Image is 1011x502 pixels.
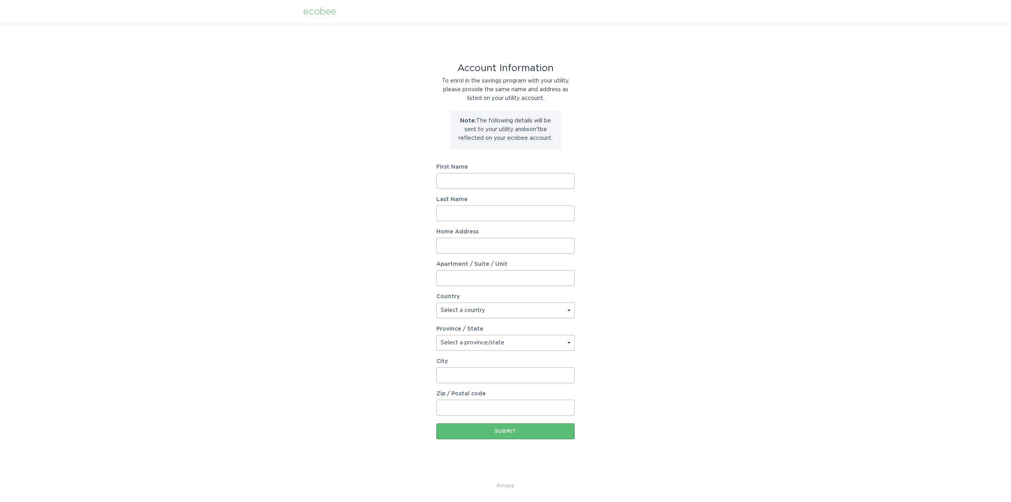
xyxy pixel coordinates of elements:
div: Account Information [436,64,575,73]
label: Province / State [436,326,483,332]
div: Submit [440,429,571,434]
div: To enrol in the savings program with your utility, please provide the same name and address as li... [436,77,575,103]
label: Zip / Postal code [436,391,575,397]
label: Last Name [436,197,575,202]
label: Home Address [436,229,575,235]
button: Submit [436,423,575,439]
p: The following details will be sent to your utility and won't be reflected on your ecobee account. [456,117,555,143]
label: City [436,359,575,364]
label: Apartment / Suite / Unit [436,261,575,267]
label: Country [436,294,460,299]
a: Privacy Policy & Terms of Use [497,481,514,490]
strong: Note: [460,118,476,124]
label: First Name [436,164,575,170]
div: ecobee [303,8,336,16]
